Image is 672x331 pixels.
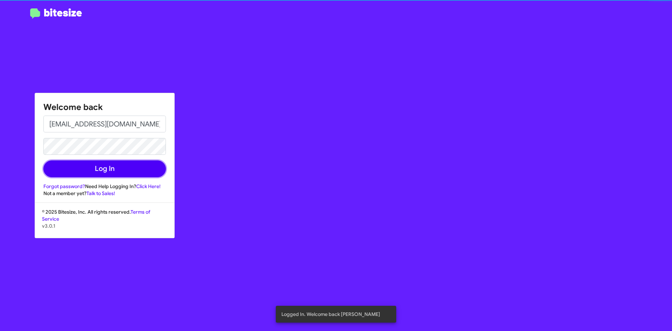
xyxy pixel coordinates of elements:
button: Log In [43,160,166,177]
p: v3.0.1 [42,222,167,229]
h1: Welcome back [43,102,166,113]
a: Click Here! [136,183,161,189]
input: Email address [43,116,166,132]
div: Need Help Logging In? [43,183,166,190]
a: Talk to Sales! [86,190,115,196]
span: Logged In. Welcome back [PERSON_NAME] [281,311,380,318]
div: Not a member yet? [43,190,166,197]
div: © 2025 Bitesize, Inc. All rights reserved. [35,208,174,238]
a: Forgot password? [43,183,85,189]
